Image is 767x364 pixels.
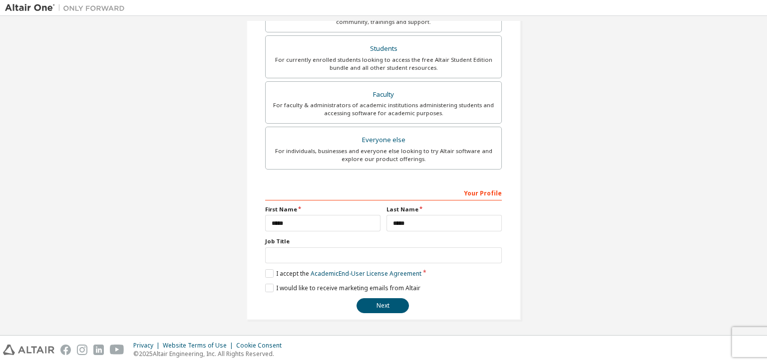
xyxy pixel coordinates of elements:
label: First Name [265,205,381,213]
label: I would like to receive marketing emails from Altair [265,284,420,292]
div: Everyone else [272,133,495,147]
div: Cookie Consent [236,342,288,350]
img: Altair One [5,3,130,13]
img: facebook.svg [60,345,71,355]
div: Privacy [133,342,163,350]
img: linkedin.svg [93,345,104,355]
div: For individuals, businesses and everyone else looking to try Altair software and explore our prod... [272,147,495,163]
a: Academic End-User License Agreement [311,269,421,278]
p: © 2025 Altair Engineering, Inc. All Rights Reserved. [133,350,288,358]
div: For faculty & administrators of academic institutions administering students and accessing softwa... [272,101,495,117]
label: I accept the [265,269,421,278]
div: Your Profile [265,184,502,200]
img: youtube.svg [110,345,124,355]
div: For currently enrolled students looking to access the free Altair Student Edition bundle and all ... [272,56,495,72]
div: Website Terms of Use [163,342,236,350]
div: Faculty [272,88,495,102]
label: Job Title [265,237,502,245]
img: instagram.svg [77,345,87,355]
div: Students [272,42,495,56]
button: Next [357,298,409,313]
img: altair_logo.svg [3,345,54,355]
label: Last Name [386,205,502,213]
